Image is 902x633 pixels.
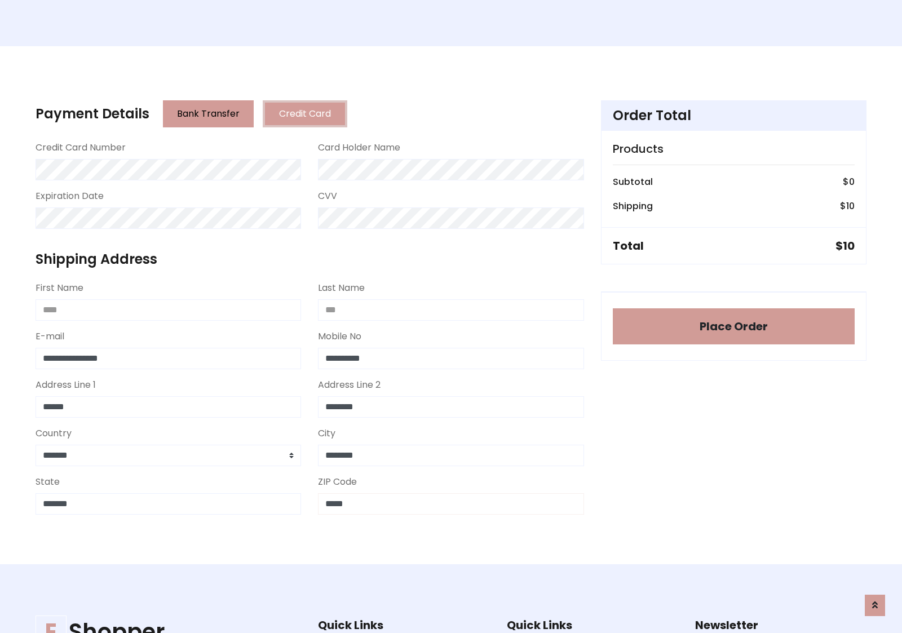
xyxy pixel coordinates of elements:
label: City [318,427,335,440]
span: 10 [843,238,855,254]
span: 10 [846,200,855,213]
h5: Newsletter [695,618,866,632]
button: Place Order [613,308,855,344]
label: E-mail [36,330,64,343]
h6: Shipping [613,201,653,211]
h5: $ [835,239,855,253]
h5: Quick Links [507,618,678,632]
h5: Products [613,142,855,156]
label: Country [36,427,72,440]
h5: Quick Links [318,618,489,632]
label: First Name [36,281,83,295]
label: Address Line 1 [36,378,96,392]
h4: Payment Details [36,106,149,122]
button: Bank Transfer [163,100,254,127]
h4: Order Total [613,108,855,124]
label: Card Holder Name [318,141,400,154]
label: Address Line 2 [318,378,381,392]
label: CVV [318,189,337,203]
h5: Total [613,239,644,253]
label: State [36,475,60,489]
label: Last Name [318,281,365,295]
h6: $ [840,201,855,211]
label: Expiration Date [36,189,104,203]
h6: $ [843,176,855,187]
h6: Subtotal [613,176,653,187]
span: 0 [849,175,855,188]
h4: Shipping Address [36,251,584,268]
label: Mobile No [318,330,361,343]
label: ZIP Code [318,475,357,489]
button: Credit Card [263,100,347,127]
label: Credit Card Number [36,141,126,154]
